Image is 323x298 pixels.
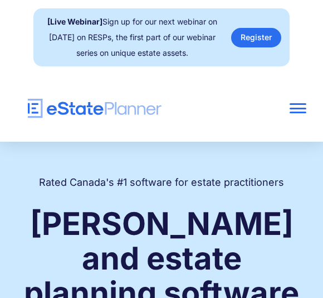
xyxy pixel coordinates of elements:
[42,14,223,61] div: Sign up for our next webinar on [DATE] on RESPs, the first part of our webinar series on unique e...
[17,99,248,118] a: home
[47,17,102,26] strong: [Live Webinar]
[231,28,281,47] a: Register
[39,175,284,190] h2: Rated Canada's #1 software for estate practitioners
